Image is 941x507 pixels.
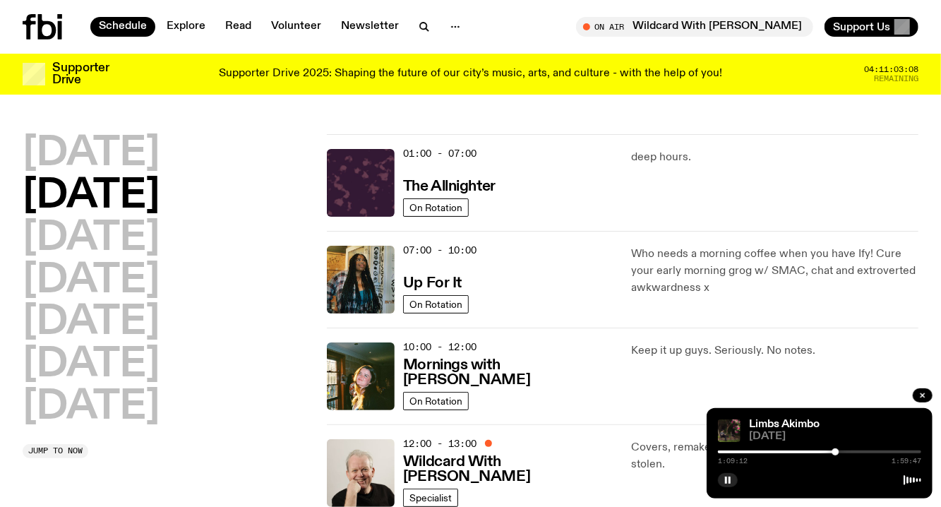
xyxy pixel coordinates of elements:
[403,179,496,194] h3: The Allnighter
[403,177,496,194] a: The Allnighter
[874,75,918,83] span: Remaining
[718,458,748,465] span: 1:09:12
[403,489,458,507] a: Specialist
[23,388,160,427] button: [DATE]
[23,303,160,342] button: [DATE]
[576,17,813,37] button: On AirWildcard With [PERSON_NAME]
[327,439,395,507] img: Stuart is smiling charmingly, wearing a black t-shirt against a stark white background.
[403,244,477,257] span: 07:00 - 10:00
[327,246,395,314] img: Ify - a Brown Skin girl with black braided twists, looking up to the side with her tongue stickin...
[327,342,395,410] img: Freya smiles coyly as she poses for the image.
[52,62,109,86] h3: Supporter Drive
[403,452,614,484] a: Wildcard With [PERSON_NAME]
[864,66,918,73] span: 04:11:03:08
[403,273,462,291] a: Up For It
[409,492,452,503] span: Specialist
[23,177,160,216] button: [DATE]
[403,340,477,354] span: 10:00 - 12:00
[631,439,918,473] p: Covers, remakes, re-hashes + all things borrowed and stolen.
[409,395,462,406] span: On Rotation
[403,358,614,388] h3: Mornings with [PERSON_NAME]
[23,345,160,385] button: [DATE]
[403,392,469,410] a: On Rotation
[403,295,469,314] a: On Rotation
[403,147,477,160] span: 01:00 - 07:00
[219,68,722,80] p: Supporter Drive 2025: Shaping the future of our city’s music, arts, and culture - with the help o...
[749,419,820,430] a: Limbs Akimbo
[28,447,83,455] span: Jump to now
[23,444,88,458] button: Jump to now
[403,455,614,484] h3: Wildcard With [PERSON_NAME]
[90,17,155,37] a: Schedule
[409,202,462,213] span: On Rotation
[825,17,918,37] button: Support Us
[403,355,614,388] a: Mornings with [PERSON_NAME]
[403,276,462,291] h3: Up For It
[263,17,330,37] a: Volunteer
[332,17,407,37] a: Newsletter
[892,458,921,465] span: 1:59:47
[749,431,921,442] span: [DATE]
[631,149,918,166] p: deep hours.
[23,134,160,174] button: [DATE]
[23,219,160,258] button: [DATE]
[631,246,918,297] p: Who needs a morning coffee when you have Ify! Cure your early morning grog w/ SMAC, chat and extr...
[23,261,160,301] button: [DATE]
[403,437,477,451] span: 12:00 - 13:00
[718,419,741,442] img: Jackson sits at an outdoor table, legs crossed and gazing at a black and brown dog also sitting a...
[403,198,469,217] a: On Rotation
[631,342,918,359] p: Keep it up guys. Seriously. No notes.
[409,299,462,309] span: On Rotation
[217,17,260,37] a: Read
[158,17,214,37] a: Explore
[833,20,890,33] span: Support Us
